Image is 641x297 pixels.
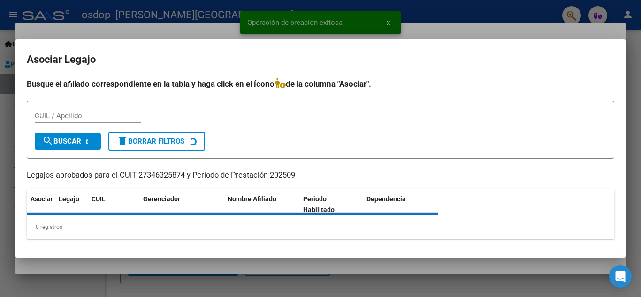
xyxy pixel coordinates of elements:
[27,215,614,239] div: 0 registros
[35,133,101,150] button: Buscar
[42,137,81,145] span: Buscar
[31,195,53,203] span: Asociar
[117,135,128,146] mat-icon: delete
[55,189,88,220] datatable-header-cell: Legajo
[42,135,53,146] mat-icon: search
[59,195,79,203] span: Legajo
[299,189,363,220] datatable-header-cell: Periodo Habilitado
[92,195,106,203] span: CUIL
[363,189,438,220] datatable-header-cell: Dependencia
[609,265,632,288] div: Open Intercom Messenger
[139,189,224,220] datatable-header-cell: Gerenciador
[224,189,299,220] datatable-header-cell: Nombre Afiliado
[228,195,276,203] span: Nombre Afiliado
[88,189,139,220] datatable-header-cell: CUIL
[27,170,614,182] p: Legajos aprobados para el CUIT 27346325874 y Período de Prestación 202509
[27,189,55,220] datatable-header-cell: Asociar
[303,195,335,213] span: Periodo Habilitado
[108,132,205,151] button: Borrar Filtros
[117,137,184,145] span: Borrar Filtros
[366,195,406,203] span: Dependencia
[27,78,614,90] h4: Busque el afiliado correspondiente en la tabla y haga click en el ícono de la columna "Asociar".
[143,195,180,203] span: Gerenciador
[27,51,614,69] h2: Asociar Legajo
